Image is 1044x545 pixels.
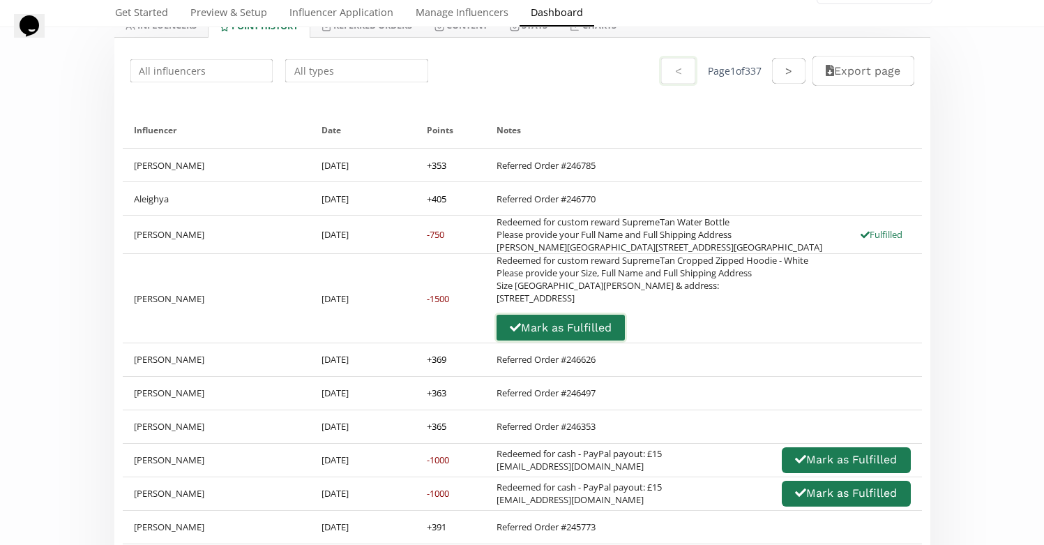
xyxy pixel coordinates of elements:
div: Referred Order #246497 [497,387,596,399]
div: [PERSON_NAME] [123,511,311,544]
input: All types [283,57,430,84]
button: < [659,56,697,86]
div: + 405 [427,193,446,205]
div: -750 [427,228,444,241]
div: [DATE] [310,216,416,253]
div: + 391 [427,521,446,533]
div: Redeemed for cash - PayPal payout: £15 [EMAIL_ADDRESS][DOMAIN_NAME] [497,481,662,506]
div: [DATE] [310,254,416,343]
div: [DATE] [310,343,416,376]
div: [DATE] [310,410,416,443]
input: All influencers [128,57,275,84]
div: Referred Order #246353 [497,420,596,433]
button: Mark as Fulfilled [782,481,910,507]
div: Date [321,112,404,148]
div: [PERSON_NAME] [123,343,311,376]
div: [DATE] [310,182,416,215]
div: Redeemed for cash - PayPal payout: £15 [EMAIL_ADDRESS][DOMAIN_NAME] [497,447,662,472]
div: Referred Order #246626 [497,353,596,366]
div: [PERSON_NAME] [123,477,311,510]
div: -1000 [427,487,449,500]
div: [DATE] [310,511,416,544]
div: [PERSON_NAME] [123,216,311,253]
div: [DATE] [310,444,416,477]
div: + 365 [427,420,446,433]
div: [PERSON_NAME] [123,444,311,477]
div: Page 1 of 337 [708,64,762,78]
div: Referred Order #245773 [497,521,596,533]
div: -1500 [427,292,449,305]
div: Referred Order #246770 [497,193,596,205]
button: Export page [812,56,914,86]
div: [PERSON_NAME] [123,377,311,410]
div: + 363 [427,387,446,399]
div: Referred Order #246785 [497,159,596,172]
div: [DATE] [310,477,416,510]
div: [PERSON_NAME] [123,254,311,343]
div: [PERSON_NAME] [123,410,311,443]
div: [PERSON_NAME] [123,149,311,181]
div: Points [427,112,474,148]
iframe: chat widget [14,14,59,56]
div: Aleighya [123,182,311,215]
div: [DATE] [310,377,416,410]
div: Redeemed for custom reward SupremeTan Water Bottle Please provide your Full Name and Full Shippin... [497,216,822,253]
div: -1000 [427,454,449,466]
div: [DATE] [310,149,416,181]
div: Influencer [134,112,300,148]
div: Fulfilled [852,228,911,241]
div: + 353 [427,159,446,172]
div: + 369 [427,353,446,366]
div: Notes [497,112,911,148]
button: Mark as Fulfilled [782,447,910,473]
button: > [772,58,805,84]
div: Redeemed for custom reward SupremeTan Cropped Zipped Hoodie - White Please provide your Size, Ful... [497,254,808,304]
button: Mark as Fulfilled [494,313,627,343]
